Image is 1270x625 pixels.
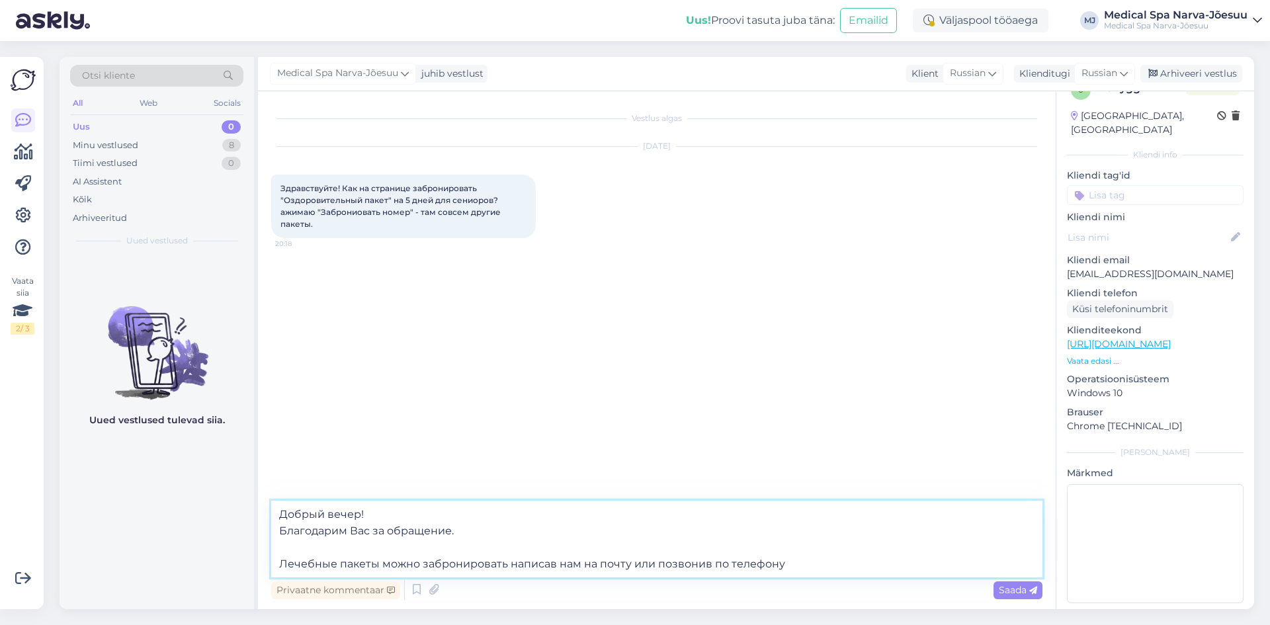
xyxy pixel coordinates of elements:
[1071,109,1217,137] div: [GEOGRAPHIC_DATA], [GEOGRAPHIC_DATA]
[70,95,85,112] div: All
[1067,338,1171,350] a: [URL][DOMAIN_NAME]
[1067,300,1173,318] div: Küsi telefoninumbrit
[1080,11,1099,30] div: MJ
[271,581,400,599] div: Privaatne kommentaar
[137,95,160,112] div: Web
[999,584,1037,596] span: Saada
[1067,267,1244,281] p: [EMAIL_ADDRESS][DOMAIN_NAME]
[1067,446,1244,458] div: [PERSON_NAME]
[73,175,122,188] div: AI Assistent
[416,67,484,81] div: juhib vestlust
[1067,355,1244,367] p: Vaata edasi ...
[277,66,398,81] span: Medical Spa Narva-Jõesuu
[89,413,225,427] p: Uued vestlused tulevad siia.
[1067,419,1244,433] p: Chrome [TECHNICAL_ID]
[73,120,90,134] div: Uus
[280,183,503,229] span: Здравствуйте! Как на странице забронировать "Оздоровительный пакет" на 5 дней для сениоров? ажима...
[126,235,188,247] span: Uued vestlused
[222,139,241,152] div: 8
[211,95,243,112] div: Socials
[60,282,254,401] img: No chats
[1104,10,1248,21] div: Medical Spa Narva-Jõesuu
[1067,386,1244,400] p: Windows 10
[686,13,835,28] div: Proovi tasuta juba täna:
[11,275,34,335] div: Vaata siia
[1104,10,1262,31] a: Medical Spa Narva-JõesuuMedical Spa Narva-Jõesuu
[73,157,138,170] div: Tiimi vestlused
[1104,21,1248,31] div: Medical Spa Narva-Jõesuu
[913,9,1048,32] div: Väljaspool tööaega
[275,239,325,249] span: 20:18
[950,66,986,81] span: Russian
[73,212,127,225] div: Arhiveeritud
[1067,405,1244,419] p: Brauser
[1067,286,1244,300] p: Kliendi telefon
[11,67,36,93] img: Askly Logo
[73,139,138,152] div: Minu vestlused
[1081,66,1117,81] span: Russian
[1140,65,1242,83] div: Arhiveeri vestlus
[222,120,241,134] div: 0
[82,69,135,83] span: Otsi kliente
[840,8,897,33] button: Emailid
[222,157,241,170] div: 0
[906,67,939,81] div: Klient
[1067,466,1244,480] p: Märkmed
[1067,149,1244,161] div: Kliendi info
[1067,185,1244,205] input: Lisa tag
[1068,230,1228,245] input: Lisa nimi
[271,140,1042,152] div: [DATE]
[73,193,92,206] div: Kõik
[1067,210,1244,224] p: Kliendi nimi
[11,323,34,335] div: 2 / 3
[686,14,711,26] b: Uus!
[271,112,1042,124] div: Vestlus algas
[271,501,1042,577] textarea: Добрый вечер! Благодарим Вас за обращение. Лечебные пакеты можно забронировать написав нам на поч...
[1067,372,1244,386] p: Operatsioonisüsteem
[1067,253,1244,267] p: Kliendi email
[1014,67,1070,81] div: Klienditugi
[1067,323,1244,337] p: Klienditeekond
[1067,169,1244,183] p: Kliendi tag'id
